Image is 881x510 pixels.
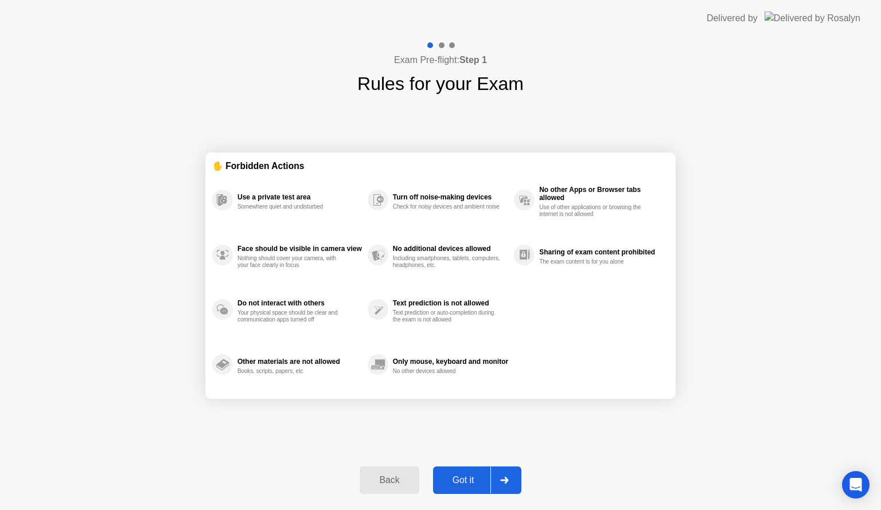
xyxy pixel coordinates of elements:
[842,471,870,499] div: Open Intercom Messenger
[363,475,415,485] div: Back
[360,466,419,494] button: Back
[237,368,346,375] div: Books, scripts, papers, etc
[212,159,669,172] div: ✋ Forbidden Actions
[237,255,346,269] div: Nothing should cover your camera, with your face clearly in focus
[237,358,362,366] div: Other materials are not allowed
[357,70,524,97] h1: Rules for your Exam
[237,203,346,210] div: Somewhere quiet and undisturbed
[237,245,362,253] div: Face should be visible in camera view
[765,11,860,25] img: Delivered by Rosalyn
[539,186,663,202] div: No other Apps or Browser tabs allowed
[393,309,501,323] div: Text prediction or auto-completion during the exam is not allowed
[237,309,346,323] div: Your physical space should be clear and communication apps turned off
[393,203,501,210] div: Check for noisy devices and ambient noise
[394,53,487,67] h4: Exam Pre-flight:
[539,258,648,265] div: The exam content is for you alone
[433,466,521,494] button: Got it
[393,368,501,375] div: No other devices allowed
[539,204,648,218] div: Use of other applications or browsing the internet is not allowed
[707,11,758,25] div: Delivered by
[237,193,362,201] div: Use a private test area
[393,193,508,201] div: Turn off noise-making devices
[436,475,490,485] div: Got it
[393,299,508,307] div: Text prediction is not allowed
[539,248,663,256] div: Sharing of exam content prohibited
[393,358,508,366] div: Only mouse, keyboard and monitor
[393,255,501,269] div: Including smartphones, tablets, computers, headphones, etc.
[237,299,362,307] div: Do not interact with others
[459,55,487,65] b: Step 1
[393,245,508,253] div: No additional devices allowed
